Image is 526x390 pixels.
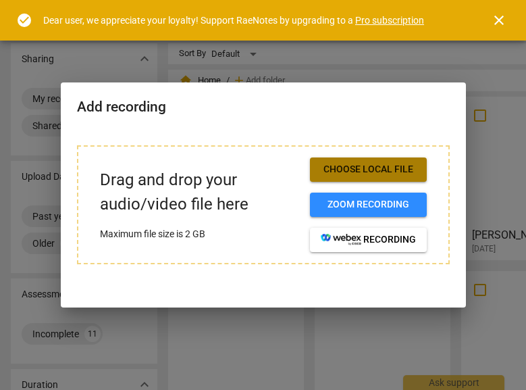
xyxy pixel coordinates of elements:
[483,4,515,36] button: Close
[321,233,416,247] span: recording
[100,227,299,241] p: Maximum file size is 2 GB
[77,99,450,116] h2: Add recording
[16,12,32,28] span: check_circle
[43,14,424,28] div: Dear user, we appreciate your loyalty! Support RaeNotes by upgrading to a
[491,12,507,28] span: close
[310,228,427,252] button: recording
[321,163,416,176] span: Choose local file
[100,168,299,216] p: Drag and drop your audio/video file here
[310,157,427,182] button: Choose local file
[310,193,427,217] button: Zoom recording
[321,198,416,212] span: Zoom recording
[355,15,424,26] a: Pro subscription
